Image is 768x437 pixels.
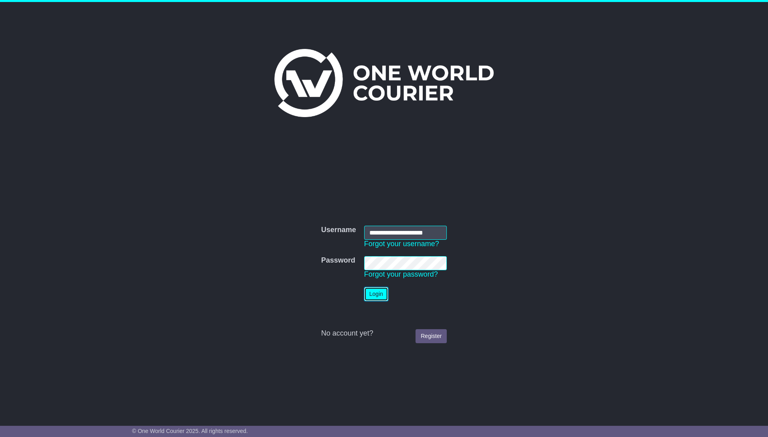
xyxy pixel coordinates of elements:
[321,226,356,235] label: Username
[364,287,388,301] button: Login
[364,270,438,278] a: Forgot your password?
[321,329,447,338] div: No account yet?
[415,329,447,343] a: Register
[274,49,493,117] img: One World
[364,240,439,248] a: Forgot your username?
[132,428,248,434] span: © One World Courier 2025. All rights reserved.
[321,256,355,265] label: Password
